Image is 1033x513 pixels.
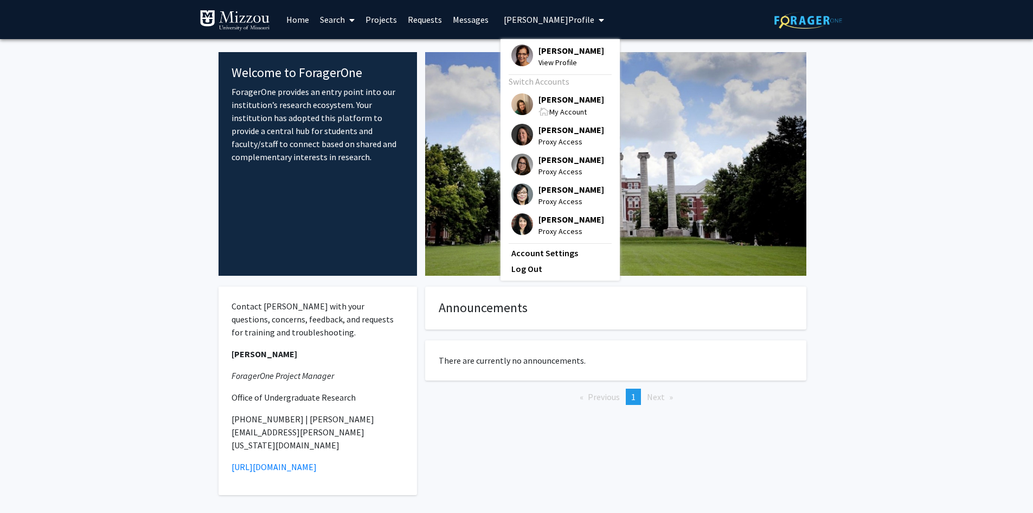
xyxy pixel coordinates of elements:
[538,225,604,237] span: Proxy Access
[425,52,806,276] img: Cover Image
[538,45,604,56] span: [PERSON_NAME]
[511,154,533,175] img: Profile Picture
[509,75,609,88] div: Switch Accounts
[232,349,297,359] strong: [PERSON_NAME]
[200,10,270,31] img: University of Missouri Logo
[425,389,806,405] ul: Pagination
[511,93,533,115] img: Profile Picture
[8,464,46,505] iframe: Chat
[402,1,447,39] a: Requests
[232,413,405,452] p: [PHONE_NUMBER] | [PERSON_NAME][EMAIL_ADDRESS][PERSON_NAME][US_STATE][DOMAIN_NAME]
[511,124,533,145] img: Profile Picture
[232,65,405,81] h4: Welcome to ForagerOne
[538,93,604,105] span: [PERSON_NAME]
[504,14,594,25] span: [PERSON_NAME] Profile
[511,262,609,275] a: Log Out
[538,166,604,178] span: Proxy Access
[439,354,793,367] p: There are currently no announcements.
[538,56,604,68] span: View Profile
[511,124,604,148] div: Profile Picture[PERSON_NAME]Proxy Access
[281,1,315,39] a: Home
[447,1,494,39] a: Messages
[360,1,402,39] a: Projects
[232,461,317,472] a: [URL][DOMAIN_NAME]
[232,391,405,404] p: Office of Undergraduate Research
[774,12,842,29] img: ForagerOne Logo
[315,1,360,39] a: Search
[588,391,620,402] span: Previous
[511,213,604,237] div: Profile Picture[PERSON_NAME]Proxy Access
[511,45,533,66] img: Profile Picture
[511,183,533,205] img: Profile Picture
[232,370,334,381] em: ForagerOne Project Manager
[511,93,604,118] div: Profile Picture[PERSON_NAME]My Account
[511,154,604,178] div: Profile Picture[PERSON_NAME]Proxy Access
[538,124,604,136] span: [PERSON_NAME]
[538,136,604,148] span: Proxy Access
[511,45,604,68] div: Profile Picture[PERSON_NAME]View Profile
[538,154,604,166] span: [PERSON_NAME]
[511,183,604,207] div: Profile Picture[PERSON_NAME]Proxy Access
[647,391,665,402] span: Next
[232,300,405,339] p: Contact [PERSON_NAME] with your questions, concerns, feedback, and requests for training and trou...
[538,195,604,207] span: Proxy Access
[511,246,609,259] a: Account Settings
[631,391,636,402] span: 1
[511,213,533,235] img: Profile Picture
[232,85,405,163] p: ForagerOne provides an entry point into our institution’s research ecosystem. Your institution ha...
[549,107,587,117] span: My Account
[538,183,604,195] span: [PERSON_NAME]
[538,213,604,225] span: [PERSON_NAME]
[439,300,793,316] h4: Announcements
